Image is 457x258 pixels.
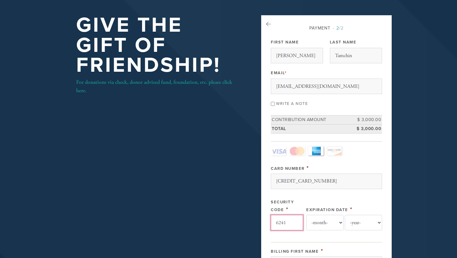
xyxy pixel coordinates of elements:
[76,15,241,75] h1: Give the Gift of Friendship!
[354,115,382,124] td: $ 3,000.00
[271,115,354,124] td: Contribution Amount
[336,25,339,31] span: 2
[345,215,382,230] select: Expiration Date year
[271,70,287,76] label: Email
[306,215,344,230] select: Expiration Date month
[330,39,357,45] label: Last Name
[333,25,344,31] span: /2
[271,146,286,156] a: Visa
[76,79,232,94] a: For donations via check, donor advised fund, foundation, etc. please click here.
[307,165,309,171] span: This field is required.
[285,70,287,75] span: This field is required.
[286,206,289,213] span: This field is required.
[321,247,323,254] span: This field is required.
[350,206,353,213] span: This field is required.
[271,39,299,45] label: First Name
[276,101,308,106] label: Write a note
[271,166,305,171] label: Card Number
[271,200,294,212] label: Security Code
[327,146,342,156] a: Discover
[308,146,324,156] a: Amex
[354,124,382,133] td: $ 3,000.00
[289,146,305,156] a: MasterCard
[306,207,348,212] label: Expiration Date
[271,249,319,254] label: Billing First Name
[271,25,382,31] div: Payment
[271,124,354,133] td: Total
